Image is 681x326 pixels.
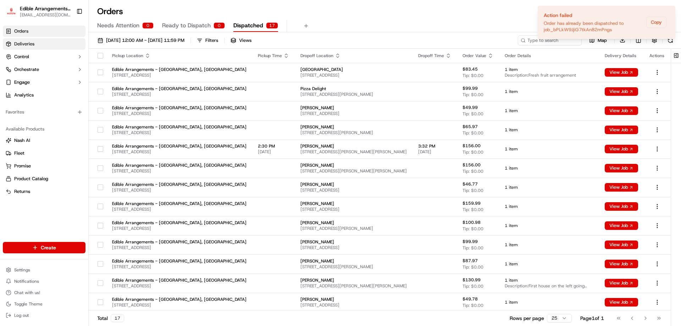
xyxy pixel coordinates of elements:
span: API Documentation [67,159,114,166]
span: [STREET_ADDRESS][PERSON_NAME][PERSON_NAME] [300,149,407,155]
span: [STREET_ADDRESS] [300,206,407,212]
input: Type to search [518,35,582,45]
div: Past conversations [7,92,48,98]
span: $100.98 [463,220,481,225]
h1: Orders [97,6,123,17]
a: View Job [605,127,638,133]
button: Filters [194,35,221,45]
span: Tip: $0.00 [463,226,483,232]
button: Promise [3,160,85,172]
a: View Job [605,146,638,152]
button: Views [227,35,255,45]
a: 💻API Documentation [57,156,117,168]
span: [PERSON_NAME] [300,105,407,111]
button: View Job [605,145,638,153]
button: View Job [605,183,638,192]
a: View Job [605,299,638,305]
div: 17 [111,314,124,322]
span: $49.78 [463,296,478,302]
span: [DATE] 12:00 AM - [DATE] 11:59 PM [106,37,184,44]
button: View Job [605,241,638,249]
span: Edible Arrangements - [GEOGRAPHIC_DATA], [GEOGRAPHIC_DATA] [112,201,247,206]
span: [STREET_ADDRESS] [300,302,407,308]
span: [STREET_ADDRESS] [112,130,247,136]
span: $99.99 [463,239,478,244]
span: Chat with us! [14,290,40,295]
button: View Job [605,260,638,268]
span: [PERSON_NAME] [300,162,407,168]
span: [STREET_ADDRESS] [112,302,247,308]
span: [PERSON_NAME] [300,182,407,187]
input: Got a question? Start typing here... [18,46,128,53]
span: Views [239,37,251,44]
span: 3:32 PM [418,143,451,149]
span: $87.97 [463,258,478,264]
button: View Job [605,87,638,96]
a: Deliveries [3,38,85,50]
span: 2:30 PM [258,143,289,149]
span: [STREET_ADDRESS][PERSON_NAME] [300,130,407,136]
a: Product Catalog [6,176,83,182]
span: Returns [14,188,30,195]
span: $156.00 [463,162,481,168]
span: $99.99 [463,85,478,91]
span: [EMAIL_ADDRESS][DOMAIN_NAME] [20,12,71,18]
span: Wisdom [PERSON_NAME] [22,110,76,116]
button: Returns [3,186,85,197]
span: [STREET_ADDRESS] [300,72,407,78]
span: [DATE] [81,129,95,135]
span: 1 item [505,89,593,94]
div: 0 [214,22,225,29]
a: Powered byPylon [50,176,86,181]
span: [PERSON_NAME] [300,277,407,283]
div: Order has already been dispatched to job_bPLkW9JjiG7tkAn82mPngs [544,20,643,33]
a: View Job [605,242,638,248]
span: Tip: $0.00 [463,303,483,308]
span: [STREET_ADDRESS] [112,149,247,155]
a: Nash AI [6,137,83,144]
span: [STREET_ADDRESS] [112,245,247,250]
img: 8571987876998_91fb9ceb93ad5c398215_72.jpg [15,68,28,81]
img: Nash [7,7,21,21]
button: Nash AI [3,135,85,146]
button: Create [3,242,85,253]
div: Start new chat [32,68,116,75]
div: 📗 [7,159,13,165]
a: View Job [605,204,638,209]
span: 1 item [505,242,593,248]
button: Copy [646,17,666,28]
a: View Job [605,280,638,286]
button: [DATE] 12:00 AM - [DATE] 11:59 PM [94,35,188,45]
span: Wisdom [PERSON_NAME] [22,129,76,135]
a: Fleet [6,150,83,156]
div: 17 [266,22,278,29]
span: Notifications [14,278,39,284]
span: 1 item [505,223,593,228]
span: Edible Arrangements - [GEOGRAPHIC_DATA], [GEOGRAPHIC_DATA] [112,124,247,130]
span: Tip: $0.00 [463,264,483,270]
span: Log out [14,313,29,318]
button: View Job [605,106,638,115]
span: Dispatched [233,21,263,30]
span: Tip: $0.00 [463,188,483,193]
span: $159.99 [463,200,481,206]
span: Edible Arrangements - [GEOGRAPHIC_DATA], [GEOGRAPHIC_DATA] [20,5,71,12]
button: Product Catalog [3,173,85,184]
button: Settings [3,265,85,275]
span: Engage [14,79,30,85]
span: Create [41,244,56,251]
span: Edible Arrangements - [GEOGRAPHIC_DATA], [GEOGRAPHIC_DATA] [112,277,247,283]
a: 📗Knowledge Base [4,156,57,168]
span: Edible Arrangements - [GEOGRAPHIC_DATA], [GEOGRAPHIC_DATA] [112,220,247,226]
span: Nash AI [14,137,30,144]
a: Promise [6,163,83,169]
span: [PERSON_NAME] [300,201,407,206]
span: Pylon [71,176,86,181]
span: Knowledge Base [14,159,54,166]
span: [PERSON_NAME] [300,258,407,264]
div: Dropoff Time [418,53,451,59]
span: [DATE] [81,110,95,116]
span: Edible Arrangements - [GEOGRAPHIC_DATA], [GEOGRAPHIC_DATA] [112,67,247,72]
span: Fleet [14,150,24,156]
span: Orchestrate [14,66,39,73]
